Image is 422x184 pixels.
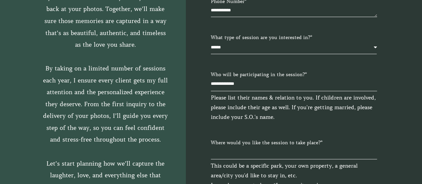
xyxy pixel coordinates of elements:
[43,63,168,146] p: By taking on a limited number of sessions each year, I ensure every client gets my full attention...
[211,34,377,43] label: What type of session are you interested in?
[211,139,377,148] label: Where would you like the session to take place?
[211,93,377,122] p: Please list their names & relation to you. If children are involved, please include their age as ...
[211,71,377,80] label: Who will be participating in the session?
